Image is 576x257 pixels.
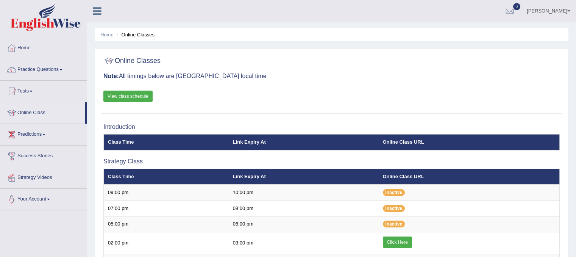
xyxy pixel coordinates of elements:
a: Click Here [383,237,412,248]
span: Inactive [383,221,405,227]
td: 10:00 pm [229,185,379,201]
b: Note: [103,73,119,79]
th: Class Time [104,134,229,150]
span: Inactive [383,205,405,212]
th: Link Expiry At [229,169,379,185]
a: View class schedule [103,91,153,102]
td: 03:00 pm [229,232,379,254]
span: Inactive [383,189,405,196]
span: 0 [513,3,521,10]
a: Practice Questions [0,59,87,78]
td: 07:00 pm [104,201,229,216]
h3: Strategy Class [103,158,560,165]
td: 05:00 pm [104,216,229,232]
h3: All timings below are [GEOGRAPHIC_DATA] local time [103,73,560,80]
a: Home [0,38,87,56]
a: Predictions [0,124,87,143]
a: Online Class [0,102,85,121]
td: 02:00 pm [104,232,229,254]
td: 06:00 pm [229,216,379,232]
th: Online Class URL [379,134,560,150]
a: Tests [0,81,87,100]
th: Class Time [104,169,229,185]
a: Your Account [0,189,87,208]
td: 08:00 pm [229,201,379,216]
h2: Online Classes [103,55,161,67]
a: Strategy Videos [0,167,87,186]
li: Online Classes [115,31,155,38]
a: Home [100,32,114,38]
h3: Introduction [103,124,560,130]
th: Link Expiry At [229,134,379,150]
td: 09:00 pm [104,185,229,201]
th: Online Class URL [379,169,560,185]
a: Success Stories [0,146,87,165]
